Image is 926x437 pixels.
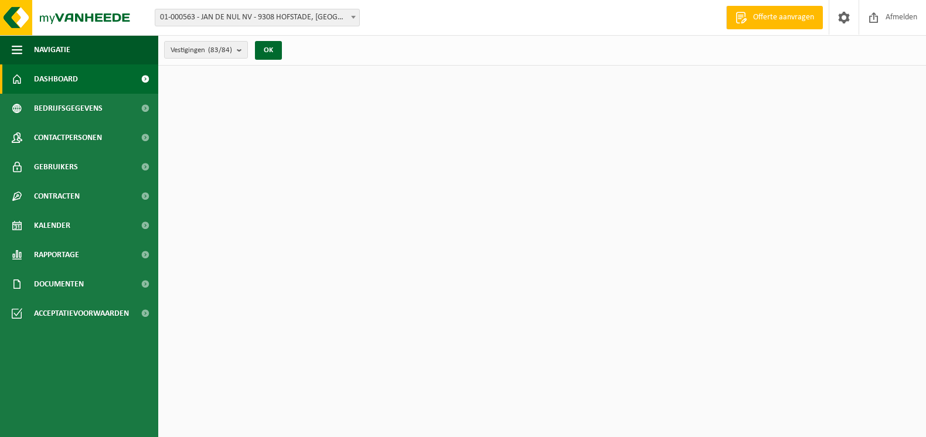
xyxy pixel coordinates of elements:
[34,211,70,240] span: Kalender
[155,9,359,26] span: 01-000563 - JAN DE NUL NV - 9308 HOFSTADE, TRAGEL 60
[208,46,232,54] count: (83/84)
[34,64,78,94] span: Dashboard
[255,41,282,60] button: OK
[34,299,129,328] span: Acceptatievoorwaarden
[171,42,232,59] span: Vestigingen
[34,269,84,299] span: Documenten
[34,240,79,269] span: Rapportage
[34,94,103,123] span: Bedrijfsgegevens
[34,123,102,152] span: Contactpersonen
[155,9,360,26] span: 01-000563 - JAN DE NUL NV - 9308 HOFSTADE, TRAGEL 60
[34,182,80,211] span: Contracten
[164,41,248,59] button: Vestigingen(83/84)
[726,6,823,29] a: Offerte aanvragen
[34,35,70,64] span: Navigatie
[34,152,78,182] span: Gebruikers
[750,12,817,23] span: Offerte aanvragen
